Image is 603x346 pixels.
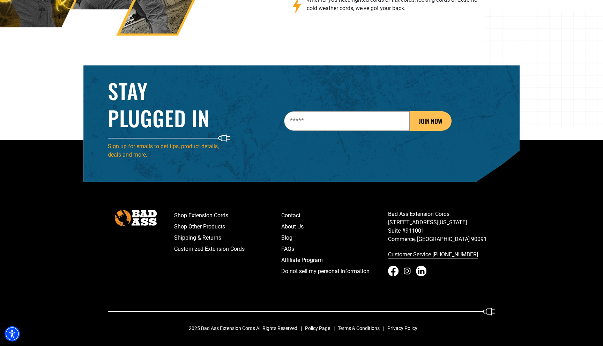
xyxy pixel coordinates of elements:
[388,210,495,243] p: Bad Ass Extension Cords [STREET_ADDRESS][US_STATE] Suite #911001 Commerce, [GEOGRAPHIC_DATA] 90091
[302,325,330,332] a: Policy Page
[284,111,410,131] input: Email
[115,210,157,226] img: Bad Ass Extension Cords
[416,266,426,276] a: LinkedIn - open in a new tab
[5,326,20,341] div: Accessibility Menu
[174,210,281,221] a: Shop Extension Cords
[281,232,388,243] a: Blog
[410,111,452,131] button: JOIN NOW
[335,325,380,332] a: Terms & Conditions
[281,210,388,221] a: Contact
[174,232,281,243] a: Shipping & Returns
[402,266,412,276] a: Instagram - open in a new tab
[388,266,399,276] a: Facebook - open in a new tab
[281,266,388,277] a: Do not sell my personal information
[281,255,388,266] a: Affiliate Program
[174,243,281,255] a: Customized Extension Cords
[388,249,495,260] a: call 833-674-1699
[281,243,388,255] a: FAQs
[385,325,417,332] a: Privacy Policy
[174,221,281,232] a: Shop Other Products
[189,325,422,332] div: 2025 Bad Ass Extension Cords All Rights Reserved.
[108,142,230,159] p: Sign up for emails to get tips, product details, deals and more.
[281,221,388,232] a: About Us
[108,77,230,131] h2: Stay Plugged In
